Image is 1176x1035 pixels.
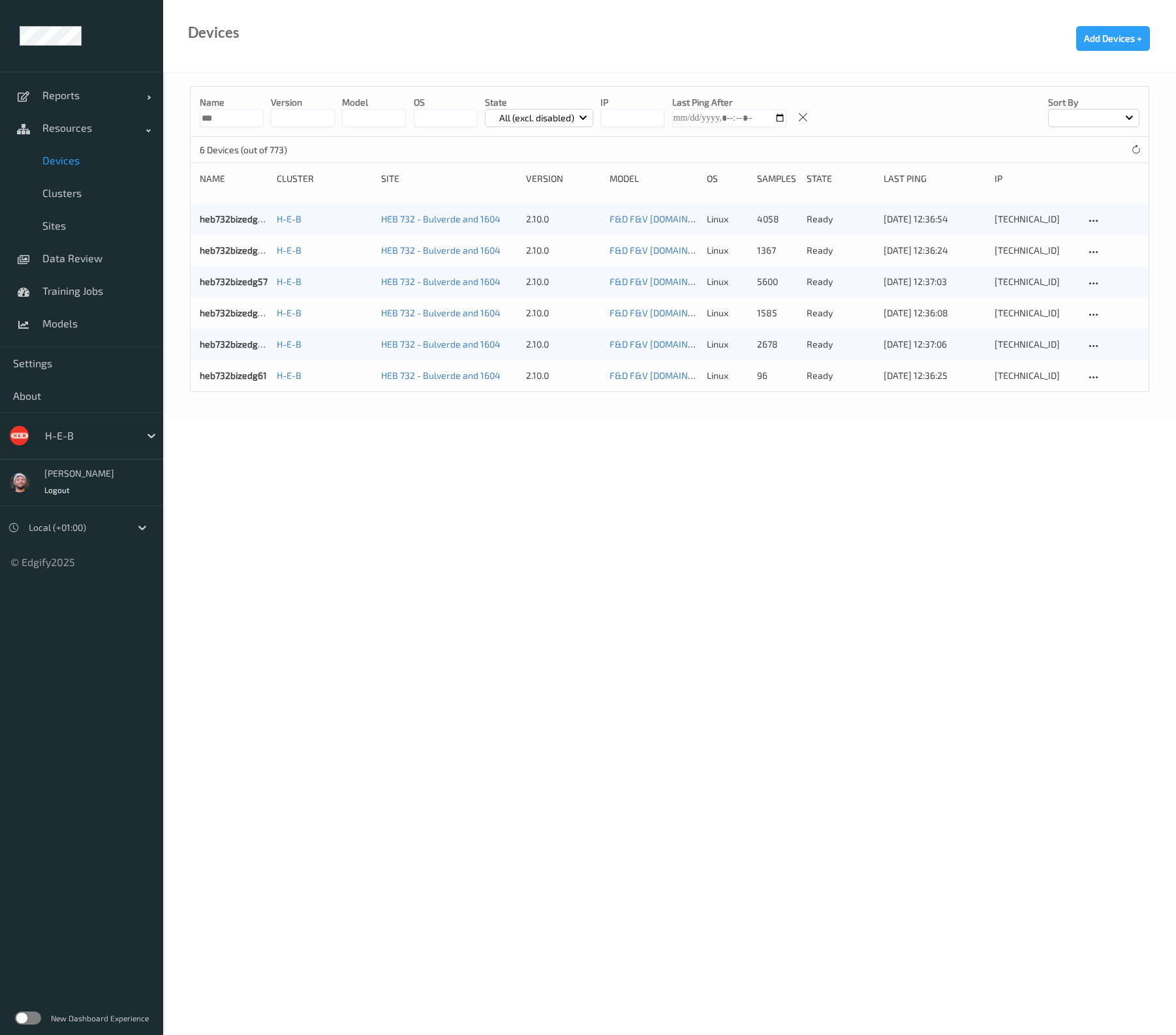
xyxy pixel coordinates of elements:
p: ready [807,275,874,288]
a: F&D F&V [DOMAIN_NAME] [DATE] 16:30 [610,370,774,381]
p: ready [807,307,874,320]
a: HEB 732 - Bulverde and 1604 [381,213,501,224]
div: 2.10.0 [526,338,600,351]
a: F&D F&V [DOMAIN_NAME] [DATE] 16:30 [610,276,774,287]
a: H-E-B [277,276,302,287]
p: model [342,96,406,109]
div: 4058 [757,213,797,226]
p: linux [707,338,747,351]
a: HEB 732 - Bulverde and 1604 [381,338,501,350]
p: ready [807,338,874,351]
a: heb732bizedg61 [200,370,267,381]
div: [TECHNICAL_ID] [995,213,1076,226]
a: HEB 732 - Bulverde and 1604 [381,307,501,318]
p: linux [707,244,747,257]
div: 96 [757,369,797,382]
div: [DATE] 12:37:06 [884,338,985,351]
p: 6 Devices (out of 773) [200,143,298,157]
p: ready [807,369,874,382]
div: State [807,172,874,185]
div: [DATE] 12:37:03 [884,275,985,288]
div: [TECHNICAL_ID] [995,244,1076,257]
p: IP [600,96,664,109]
p: linux [707,307,747,320]
div: ip [995,172,1076,185]
a: H-E-B [277,338,302,350]
a: heb732bizedg59 [200,245,268,256]
p: linux [707,369,747,382]
div: [TECHNICAL_ID] [995,369,1076,382]
p: Last Ping After [672,96,786,109]
p: State [485,96,594,109]
div: [TECHNICAL_ID] [995,338,1076,351]
div: [DATE] 12:36:25 [884,369,985,382]
div: [DATE] 12:36:54 [884,213,985,226]
a: H-E-B [277,370,302,381]
div: 1585 [757,307,797,320]
a: heb732bizedg60 [200,307,268,318]
div: 2678 [757,338,797,351]
a: H-E-B [277,245,302,256]
a: HEB 732 - Bulverde and 1604 [381,276,501,287]
div: 2.10.0 [526,275,600,288]
div: 2.10.0 [526,307,600,320]
p: ready [807,213,874,226]
button: Add Devices + [1076,26,1150,51]
div: Devices [188,26,240,39]
div: 1367 [757,244,797,257]
div: Last Ping [884,172,985,185]
div: 2.10.0 [526,213,600,226]
a: H-E-B [277,213,302,224]
a: F&D F&V [DOMAIN_NAME] [DATE] 16:30 [610,213,774,224]
a: F&D F&V [DOMAIN_NAME] [DATE] 16:30 [610,307,774,318]
p: Name [200,96,264,109]
div: version [526,172,600,185]
p: linux [707,275,747,288]
a: heb732bizedg62 [200,213,268,224]
div: Name [200,172,268,185]
div: Samples [757,172,797,185]
div: 5600 [757,275,797,288]
p: linux [707,213,747,226]
div: [DATE] 12:36:24 [884,244,985,257]
div: [TECHNICAL_ID] [995,275,1076,288]
p: OS [414,96,478,109]
p: All (excl. disabled) [495,112,579,125]
div: 2.10.0 [526,244,600,257]
a: heb732bizedg57 [200,276,268,287]
p: Sort by [1048,96,1139,109]
a: heb732bizedg58 [200,338,269,350]
div: 2.10.0 [526,369,600,382]
div: Cluster [277,172,372,185]
div: [DATE] 12:36:08 [884,307,985,320]
a: HEB 732 - Bulverde and 1604 [381,245,501,256]
div: OS [707,172,747,185]
p: ready [807,244,874,257]
p: version [271,96,335,109]
a: H-E-B [277,307,302,318]
div: Model [610,172,698,185]
a: HEB 732 - Bulverde and 1604 [381,370,501,381]
div: Site [381,172,517,185]
a: F&D F&V [DOMAIN_NAME] [DATE] 16:30 [610,245,774,256]
a: F&D F&V [DOMAIN_NAME] [DATE] 16:30 [610,338,774,350]
div: [TECHNICAL_ID] [995,307,1076,320]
